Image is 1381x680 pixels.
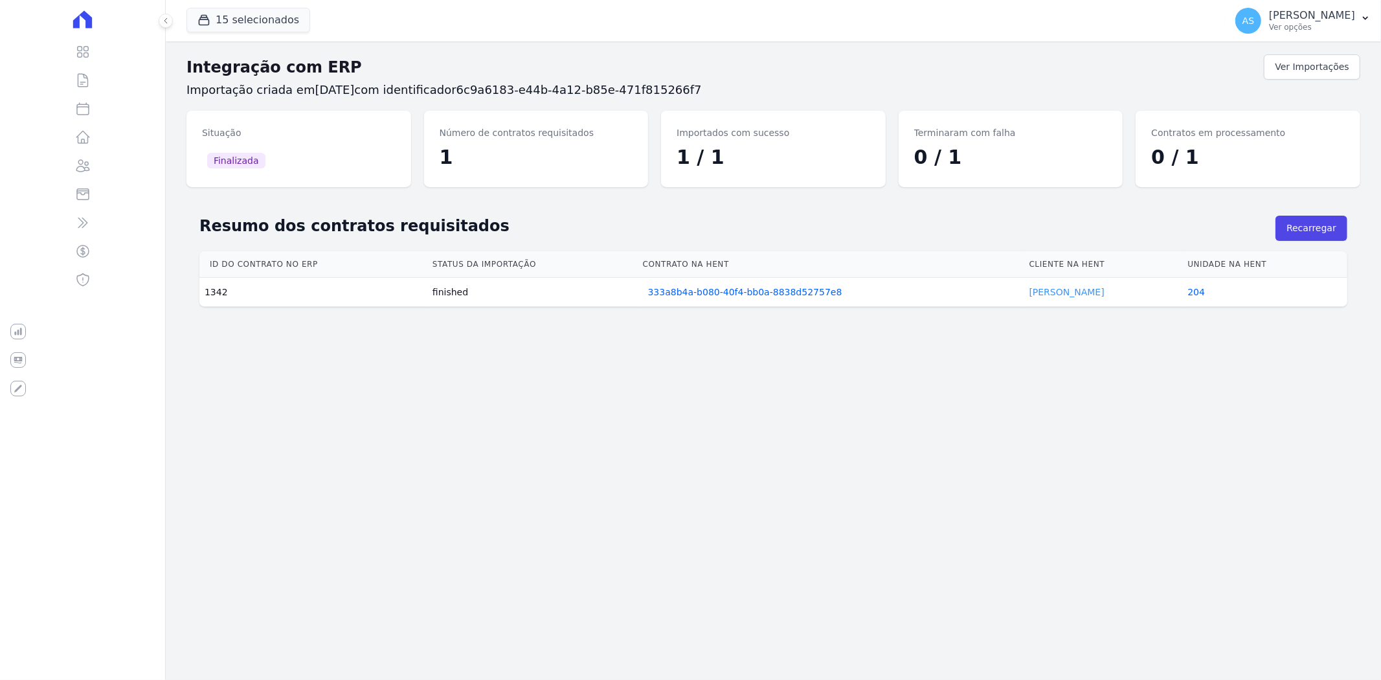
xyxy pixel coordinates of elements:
[1151,126,1345,140] dt: Contratos em processamento
[677,126,870,140] dt: Importados com sucesso
[199,214,1275,238] h2: Resumo dos contratos requisitados
[1187,287,1205,297] a: 204
[440,126,633,140] dt: Número de contratos requisitados
[677,142,870,172] dd: 1 / 1
[1275,216,1347,241] button: Recarregar
[648,286,842,299] a: 333a8b4a-b080-40f4-bb0a-8838d52757e8
[914,142,1108,172] dd: 0 / 1
[914,126,1108,140] dt: Terminaram com falha
[1264,54,1360,80] a: Ver Importações
[202,126,396,140] dt: Situação
[186,82,1360,98] h3: Importação criada em com identificador
[186,56,1264,79] h2: Integração com ERP
[638,251,1024,278] th: Contrato na Hent
[1182,251,1347,278] th: Unidade na Hent
[186,8,310,32] button: 15 selecionados
[1024,251,1183,278] th: Cliente na Hent
[1269,22,1355,32] p: Ver opções
[427,251,638,278] th: Status da importação
[315,83,355,96] span: [DATE]
[207,153,265,168] span: Finalizada
[1029,287,1105,297] a: [PERSON_NAME]
[440,142,633,172] dd: 1
[1225,3,1381,39] button: AS [PERSON_NAME] Ver opções
[456,83,702,96] span: 6c9a6183-e44b-4a12-b85e-471f815266f7
[199,278,427,307] td: 1342
[1242,16,1254,25] span: AS
[1269,9,1355,22] p: [PERSON_NAME]
[1151,142,1345,172] dd: 0 / 1
[427,278,638,307] td: finished
[199,251,427,278] th: Id do contrato no ERP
